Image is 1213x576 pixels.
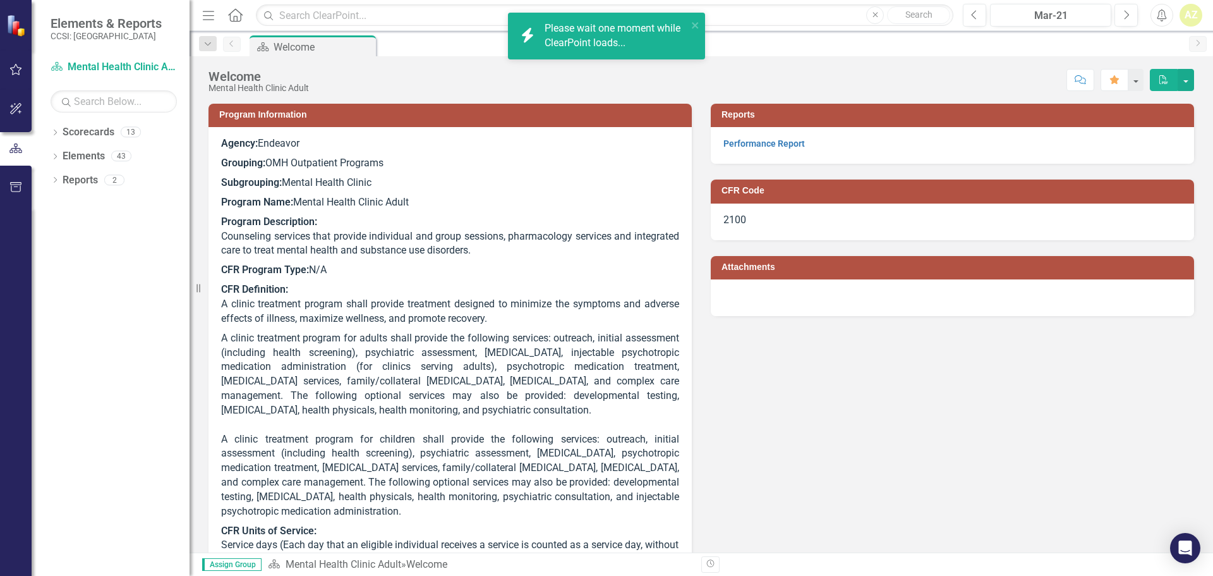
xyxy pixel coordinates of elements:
button: Search [887,6,950,24]
input: Search Below... [51,90,177,113]
strong: Grouping: [221,157,265,169]
a: Mental Health Clinic Adult [286,558,401,570]
h3: Program Information [219,110,685,119]
h3: Attachments [721,262,1188,272]
strong: Subgrouping: [221,176,282,188]
a: Mental Health Clinic Adult [51,60,177,75]
p: Endeavor [221,137,679,154]
h3: Reports [721,110,1188,119]
p: Counseling services that provide individual and group sessions, pharmacology services and integra... [221,212,679,261]
button: close [691,18,700,32]
p: A clinic treatment program for adults shall provide the following services: outreach, initial ass... [221,329,679,522]
a: Performance Report [723,138,805,149]
strong: Agency: [221,137,258,149]
span: A clinic treatment program shall provide treatment designed to minimize the symptoms and adverse ... [221,298,679,324]
a: Scorecards [63,125,114,140]
div: » [268,558,692,572]
div: Welcome [274,39,373,55]
strong: Program Name: [221,196,293,208]
strong: CFR Units of Service: [221,525,317,537]
a: Elements [63,149,105,164]
div: Welcome [208,70,309,83]
div: Open Intercom Messenger [1170,533,1200,563]
small: CCSI: [GEOGRAPHIC_DATA] [51,31,162,41]
span: 2100 [723,214,746,226]
div: 43 [111,151,131,162]
strong: Program Description: [221,216,317,228]
p: Service days (Each day that an eligible individual receives a service is counted as a service day... [221,522,679,570]
div: 2 [104,175,124,185]
button: AZ [1180,4,1202,27]
p: Mental Health Clinic [221,173,679,193]
p: N/A [221,260,679,280]
p: OMH Outpatient Programs [221,154,679,173]
span: Assign Group [202,558,262,571]
p: Mental Health Clinic Adult [221,193,679,212]
div: Mar-21 [994,8,1107,23]
div: Mental Health Clinic Adult [208,83,309,93]
div: 13 [121,127,141,138]
strong: CFR Definition: [221,283,288,295]
div: Welcome [406,558,447,570]
span: Elements & Reports [51,16,162,31]
h3: CFR Code [721,186,1188,195]
img: ClearPoint Strategy [6,15,28,37]
strong: CFR Program Type: [221,264,309,276]
a: Reports [63,173,98,188]
div: Please wait one moment while ClearPoint loads... [545,21,687,51]
input: Search ClearPoint... [256,4,953,27]
span: Search [905,9,932,20]
button: Mar-21 [990,4,1111,27]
